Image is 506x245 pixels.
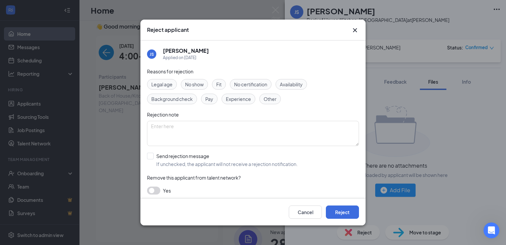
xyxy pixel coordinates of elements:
button: Reject [326,205,359,219]
span: Remove this applicant from talent network? [147,175,241,181]
iframe: Intercom live chat [483,222,499,238]
span: Rejection note [147,112,179,118]
span: Yes [163,187,171,195]
span: Availability [280,81,303,88]
h3: Reject applicant [147,26,189,34]
span: Legal age [151,81,173,88]
span: No certification [234,81,267,88]
div: JS [150,51,154,57]
span: Other [264,95,277,103]
button: Cancel [289,205,322,219]
div: Applied on [DATE] [163,54,209,61]
span: No show [185,81,204,88]
svg: Cross [351,26,359,34]
span: Fit [216,81,222,88]
span: Reasons for rejection [147,68,193,74]
span: Pay [205,95,213,103]
button: Close [351,26,359,34]
h5: [PERSON_NAME] [163,47,209,54]
span: Background check [151,95,193,103]
span: Experience [226,95,251,103]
